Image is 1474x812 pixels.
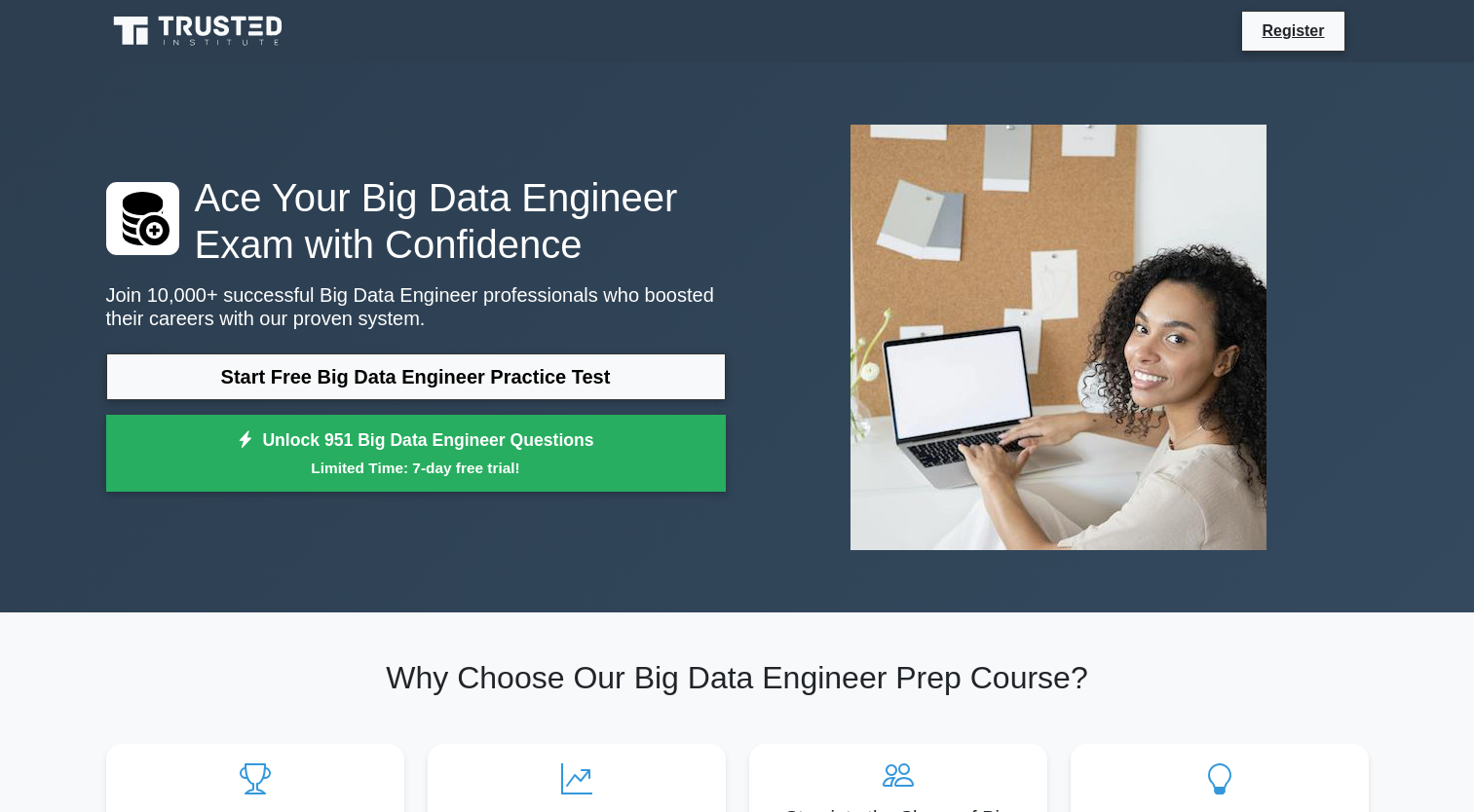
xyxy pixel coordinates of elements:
[106,659,1369,696] h2: Why Choose Our Big Data Engineer Prep Course?
[1250,18,1336,43] a: Register
[106,174,726,268] h1: Ace Your Big Data Engineer Exam with Confidence
[106,283,726,330] p: Join 10,000+ successful Big Data Engineer professionals who boosted their careers with our proven...
[106,415,726,493] a: Unlock 951 Big Data Engineer QuestionsLimited Time: 7-day free trial!
[106,353,726,400] a: Start Free Big Data Engineer Practice Test
[131,457,701,479] small: Limited Time: 7-day free trial!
